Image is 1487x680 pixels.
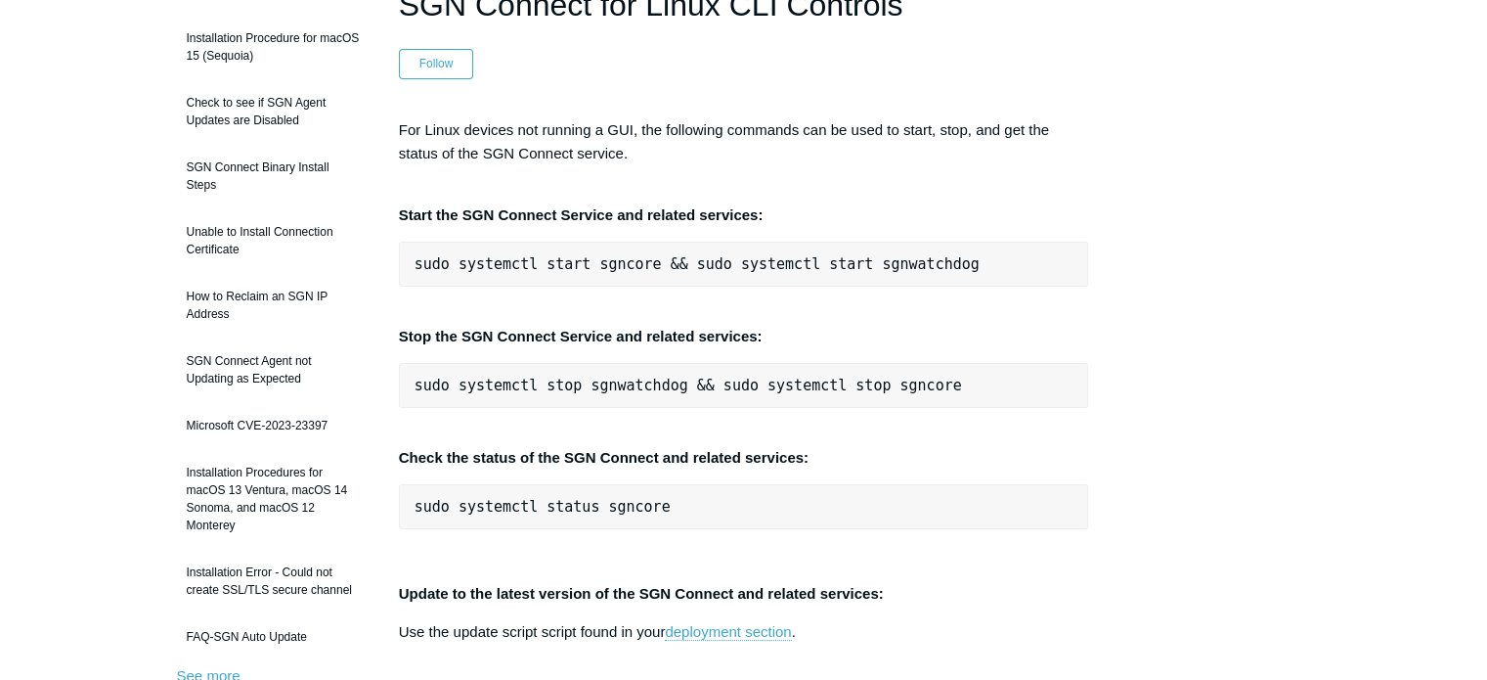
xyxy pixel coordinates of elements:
a: Installation Procedures for macOS 13 Ventura, macOS 14 Sonoma, and macOS 12 Monterey [177,454,370,544]
strong: Start the SGN Connect Service and related services: [399,206,764,223]
a: How to Reclaim an SGN IP Address [177,278,370,333]
strong: Update to the latest version of the SGN Connect and related services: [399,585,884,602]
a: Installation Procedure for macOS 15 (Sequoia) [177,20,370,74]
a: Installation Error - Could not create SSL/TLS secure channel [177,554,370,609]
pre: sudo systemctl stop sgnwatchdog && sudo systemctl stop sgncore [399,363,1089,408]
a: deployment section [665,623,791,641]
a: Unable to Install Connection Certificate [177,213,370,268]
pre: sudo systemctl start sgncore && sudo systemctl start sgnwatchdog [399,242,1089,287]
a: Microsoft CVE-2023-23397 [177,407,370,444]
a: SGN Connect Agent not Updating as Expected [177,342,370,397]
a: Check to see if SGN Agent Updates are Disabled [177,84,370,139]
strong: Check the status of the SGN Connect and related services: [399,449,809,466]
strong: Stop the SGN Connect Service and related services: [399,328,763,344]
button: Follow Article [399,49,474,78]
p: For Linux devices not running a GUI, the following commands can be used to start, stop, and get t... [399,118,1089,165]
a: FAQ-SGN Auto Update [177,618,370,656]
a: SGN Connect Binary Install Steps [177,149,370,204]
p: Use the update script script found in your . [399,620,1089,644]
pre: sudo systemctl status sgncore [399,484,1089,529]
